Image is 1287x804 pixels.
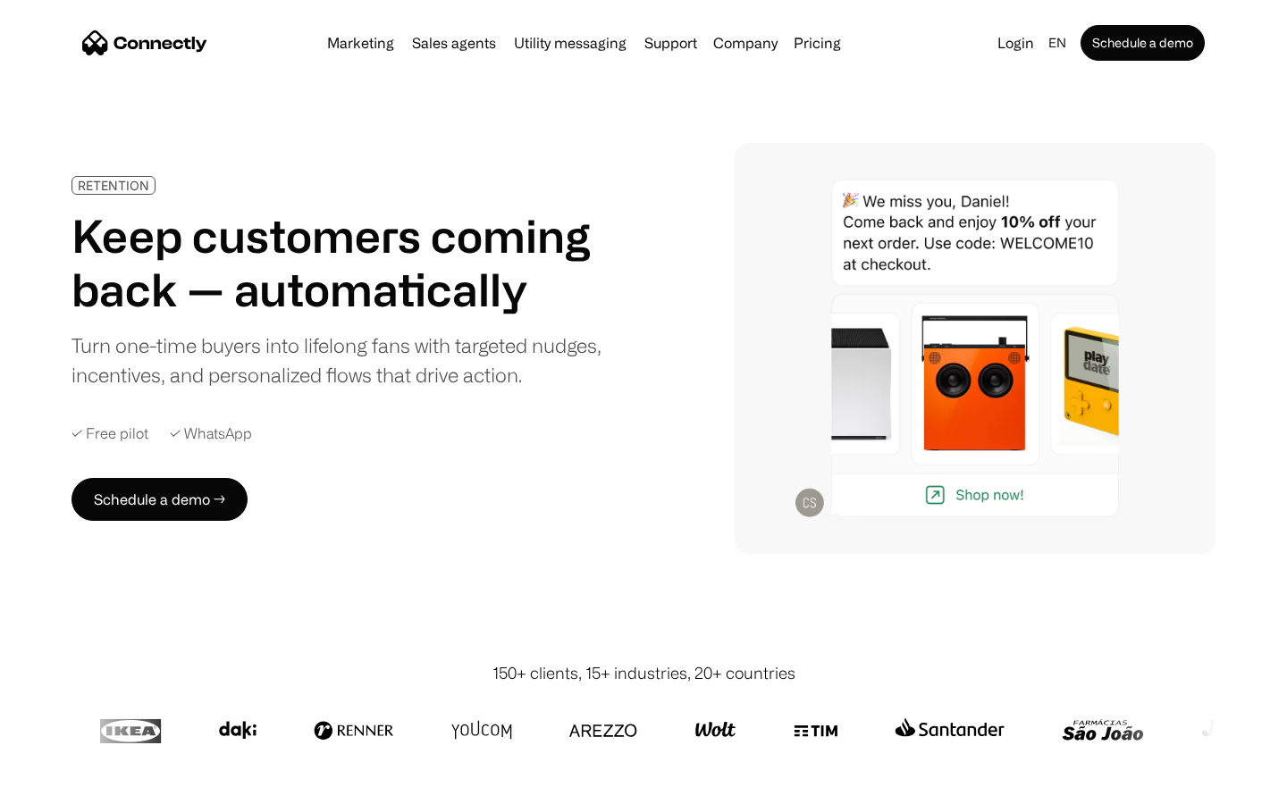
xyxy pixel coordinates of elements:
[71,425,148,442] div: ✓ Free pilot
[637,36,704,50] a: Support
[507,36,634,50] a: Utility messaging
[18,771,107,798] aside: Language selected: English
[1048,30,1066,55] div: en
[78,179,149,192] div: RETENTION
[492,661,795,685] div: 150+ clients, 15+ industries, 20+ countries
[320,36,401,50] a: Marketing
[990,30,1041,55] a: Login
[786,36,848,50] a: Pricing
[170,425,252,442] div: ✓ WhatsApp
[405,36,503,50] a: Sales agents
[71,331,615,389] div: Turn one-time buyers into lifelong fans with targeted nudges, incentives, and personalized flows ...
[71,478,248,521] a: Schedule a demo →
[36,773,107,798] ul: Language list
[71,209,615,316] h1: Keep customers coming back — automatically
[713,30,778,55] div: Company
[1081,25,1205,61] a: Schedule a demo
